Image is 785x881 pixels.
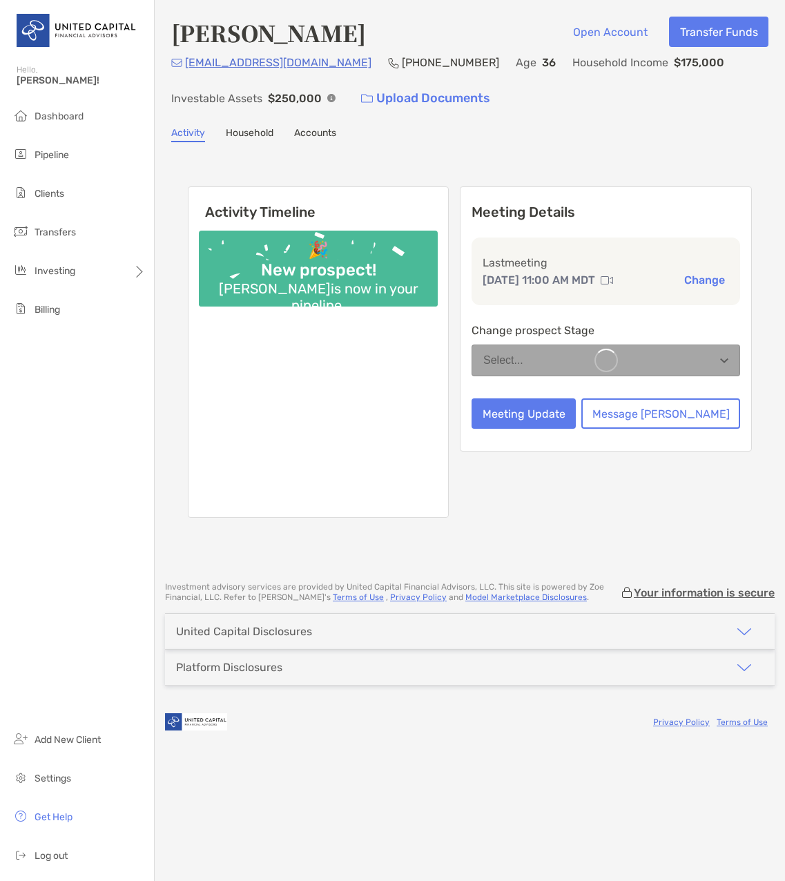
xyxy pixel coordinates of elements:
span: Transfers [35,226,76,238]
div: [PERSON_NAME] is now in your pipeline. [199,280,438,313]
a: Accounts [294,127,336,142]
button: Transfer Funds [669,17,768,47]
a: Privacy Policy [653,717,710,727]
img: settings icon [12,769,29,786]
p: Investable Assets [171,90,262,107]
button: Message [PERSON_NAME] [581,398,740,429]
span: Get Help [35,811,72,823]
p: Change prospect Stage [472,322,740,339]
p: 36 [542,54,556,71]
img: Email Icon [171,59,182,67]
span: Log out [35,850,68,862]
p: Household Income [572,54,668,71]
p: $250,000 [268,90,322,107]
p: [EMAIL_ADDRESS][DOMAIN_NAME] [185,54,371,71]
button: Meeting Update [472,398,576,429]
p: Last meeting [483,254,729,271]
p: [DATE] 11:00 AM MDT [483,271,595,289]
p: $175,000 [674,54,724,71]
span: Add New Client [35,734,101,746]
img: United Capital Logo [17,6,137,55]
span: Settings [35,773,71,784]
button: Open Account [562,17,658,47]
a: Household [226,127,273,142]
img: Phone Icon [388,57,399,68]
img: company logo [165,706,227,737]
a: Privacy Policy [390,592,447,602]
button: Change [680,273,729,287]
span: Clients [35,188,64,200]
img: icon arrow [736,623,753,640]
span: Pipeline [35,149,69,161]
img: logout icon [12,846,29,863]
a: Activity [171,127,205,142]
img: dashboard icon [12,107,29,124]
img: clients icon [12,184,29,201]
p: Your information is secure [634,586,775,599]
img: investing icon [12,262,29,278]
h4: [PERSON_NAME] [171,17,366,48]
p: Investment advisory services are provided by United Capital Financial Advisors, LLC . This site i... [165,582,620,603]
div: United Capital Disclosures [176,625,312,638]
span: Dashboard [35,110,84,122]
p: Meeting Details [472,204,740,221]
div: 🎉 [302,240,334,260]
p: [PHONE_NUMBER] [402,54,499,71]
img: get-help icon [12,808,29,824]
a: Terms of Use [717,717,768,727]
img: icon arrow [736,659,753,676]
h6: Activity Timeline [188,187,448,220]
a: Upload Documents [352,84,499,113]
img: add_new_client icon [12,730,29,747]
img: communication type [601,275,613,286]
span: Investing [35,265,75,277]
span: [PERSON_NAME]! [17,75,146,86]
div: Platform Disclosures [176,661,282,674]
img: button icon [361,94,373,104]
img: transfers icon [12,223,29,240]
img: pipeline icon [12,146,29,162]
img: Info Icon [327,94,336,102]
span: Billing [35,304,60,316]
div: New prospect! [255,260,382,280]
a: Terms of Use [333,592,384,602]
img: billing icon [12,300,29,317]
a: Model Marketplace Disclosures [465,592,587,602]
p: Age [516,54,536,71]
